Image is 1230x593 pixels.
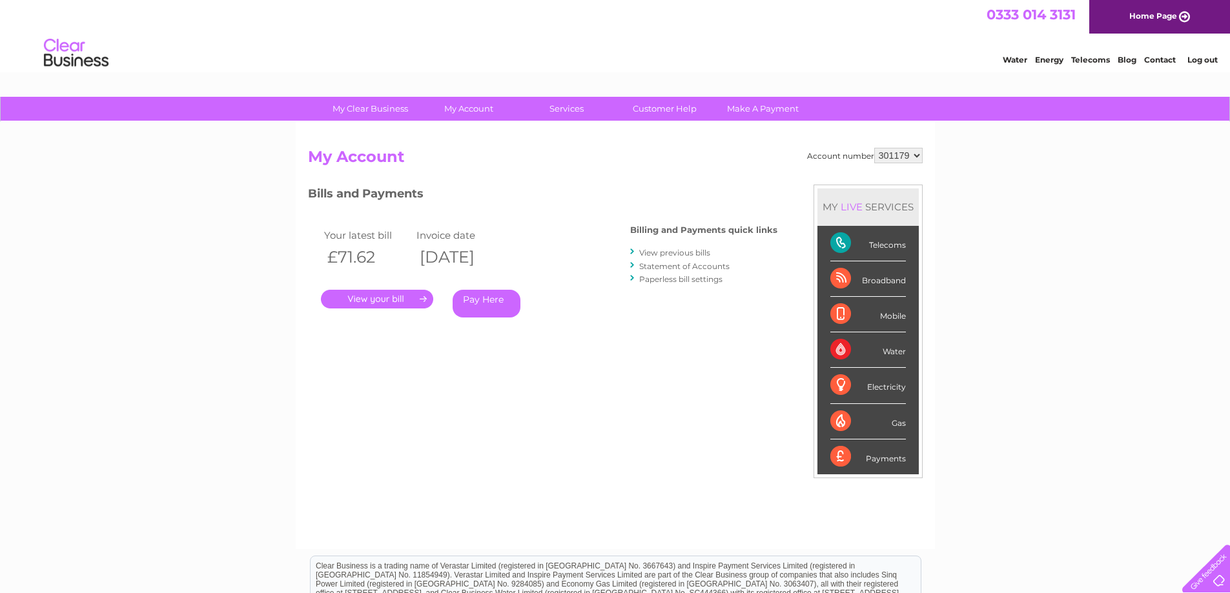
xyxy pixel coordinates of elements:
[1187,55,1218,65] a: Log out
[830,226,906,261] div: Telecoms
[1071,55,1110,65] a: Telecoms
[830,439,906,474] div: Payments
[453,290,520,317] a: Pay Here
[513,97,620,121] a: Services
[308,185,777,207] h3: Bills and Payments
[838,201,865,213] div: LIVE
[830,404,906,439] div: Gas
[807,148,923,163] div: Account number
[308,148,923,172] h2: My Account
[987,6,1076,23] a: 0333 014 3131
[311,7,921,63] div: Clear Business is a trading name of Verastar Limited (registered in [GEOGRAPHIC_DATA] No. 3667643...
[321,244,414,270] th: £71.62
[817,188,919,225] div: MY SERVICES
[415,97,522,121] a: My Account
[630,225,777,235] h4: Billing and Payments quick links
[639,248,710,257] a: View previous bills
[1144,55,1176,65] a: Contact
[639,274,723,284] a: Paperless bill settings
[413,226,506,244] td: Invoice date
[413,244,506,270] th: [DATE]
[1035,55,1063,65] a: Energy
[710,97,816,121] a: Make A Payment
[1118,55,1136,65] a: Blog
[321,290,433,308] a: .
[611,97,718,121] a: Customer Help
[317,97,424,121] a: My Clear Business
[321,226,414,244] td: Your latest bill
[1003,55,1027,65] a: Water
[830,261,906,297] div: Broadband
[639,261,730,271] a: Statement of Accounts
[830,368,906,403] div: Electricity
[830,332,906,368] div: Water
[830,297,906,332] div: Mobile
[43,34,109,73] img: logo.png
